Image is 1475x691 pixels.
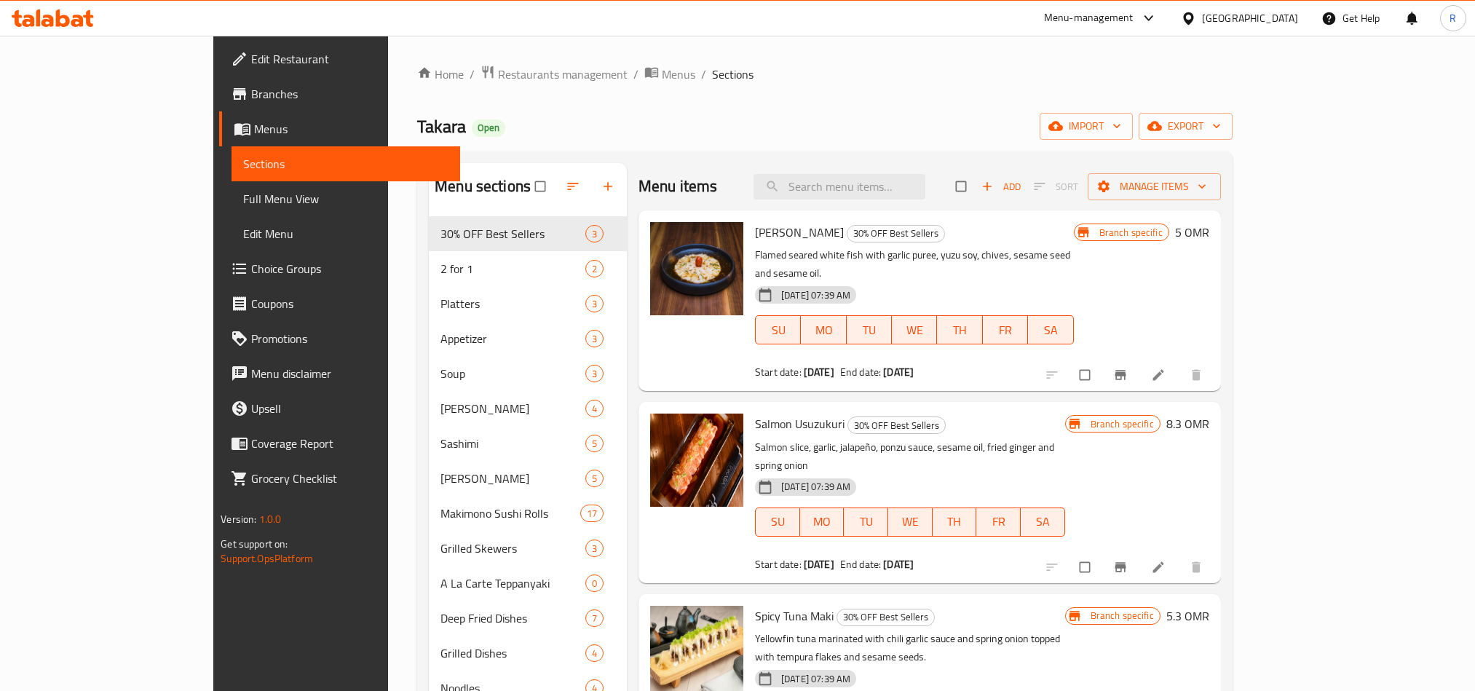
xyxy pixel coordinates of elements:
[850,511,882,532] span: TU
[1040,113,1133,140] button: import
[712,66,754,83] span: Sections
[755,413,845,435] span: Salmon Usuzukuri
[775,288,856,302] span: [DATE] 07:39 AM
[526,173,557,200] span: Select all sections
[429,566,627,601] div: A La Carte Teppanyaki0
[232,181,459,216] a: Full Menu View
[804,363,834,382] b: [DATE]
[762,511,794,532] span: SU
[633,66,638,83] li: /
[1151,368,1168,382] a: Edit menu item
[1151,560,1168,574] a: Edit menu item
[440,330,585,347] div: Appetizer
[585,330,604,347] div: items
[755,605,834,627] span: Spicy Tuna Maki
[888,508,933,537] button: WE
[755,315,801,344] button: SU
[585,435,604,452] div: items
[883,555,914,574] b: [DATE]
[586,647,603,660] span: 4
[429,601,627,636] div: Deep Fried Dishes7
[251,400,448,417] span: Upsell
[1088,173,1221,200] button: Manage items
[440,470,585,487] div: Nigiri Sushi
[1166,414,1209,434] h6: 8.3 OMR
[219,426,459,461] a: Coverage Report
[472,122,505,134] span: Open
[219,391,459,426] a: Upsell
[1094,226,1168,240] span: Branch specific
[807,320,840,341] span: MO
[251,435,448,452] span: Coverage Report
[800,508,845,537] button: MO
[232,216,459,251] a: Edit Menu
[755,555,802,574] span: Start date:
[470,66,475,83] li: /
[847,416,946,434] div: 30% OFF Best Sellers
[650,414,743,507] img: Salmon Usuzukuri
[933,508,977,537] button: TH
[586,367,603,381] span: 3
[219,76,459,111] a: Branches
[481,65,628,84] a: Restaurants management
[219,461,459,496] a: Grocery Checklist
[586,437,603,451] span: 5
[586,402,603,416] span: 4
[840,555,881,574] span: End date:
[586,612,603,625] span: 7
[219,286,459,321] a: Coupons
[1071,361,1102,389] span: Select to update
[1180,551,1215,583] button: delete
[429,636,627,671] div: Grilled Dishes4
[837,609,934,625] span: 30% OFF Best Sellers
[662,66,695,83] span: Menus
[429,496,627,531] div: Makimono Sushi Rolls17
[1104,359,1139,391] button: Branch-specific-item
[429,286,627,321] div: Platters3
[429,426,627,461] div: Sashimi5
[1051,117,1121,135] span: import
[1202,10,1298,26] div: [GEOGRAPHIC_DATA]
[219,42,459,76] a: Edit Restaurant
[804,555,834,574] b: [DATE]
[429,461,627,496] div: [PERSON_NAME]5
[947,173,978,200] span: Select section
[440,574,585,592] span: A La Carte Teppanyaki
[440,295,585,312] div: Platters
[586,542,603,556] span: 3
[585,609,604,627] div: items
[1044,9,1134,27] div: Menu-management
[1104,551,1139,583] button: Branch-specific-item
[755,630,1064,666] p: Yellowfin tuna marinated with chili garlic sauce and spring onion topped with tempura flakes and ...
[892,315,937,344] button: WE
[440,400,585,417] div: Shin Sutairu
[1099,178,1209,196] span: Manage items
[1024,175,1088,198] span: Select section first
[440,400,585,417] span: [PERSON_NAME]
[1180,359,1215,391] button: delete
[586,577,603,591] span: 0
[585,400,604,417] div: items
[1028,315,1073,344] button: SA
[580,505,604,522] div: items
[251,260,448,277] span: Choice Groups
[938,511,971,532] span: TH
[585,225,604,242] div: items
[844,508,888,537] button: TU
[801,315,846,344] button: MO
[440,260,585,277] div: 2 for 1
[755,508,800,537] button: SU
[586,332,603,346] span: 3
[259,510,282,529] span: 1.0.0
[440,365,585,382] span: Soup
[754,174,925,200] input: search
[978,175,1024,198] span: Add item
[1085,609,1160,623] span: Branch specific
[898,320,931,341] span: WE
[429,391,627,426] div: [PERSON_NAME]4
[221,549,313,568] a: Support.OpsPlatform
[440,540,585,557] span: Grilled Skewers
[429,251,627,286] div: 2 for 12
[1027,511,1059,532] span: SA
